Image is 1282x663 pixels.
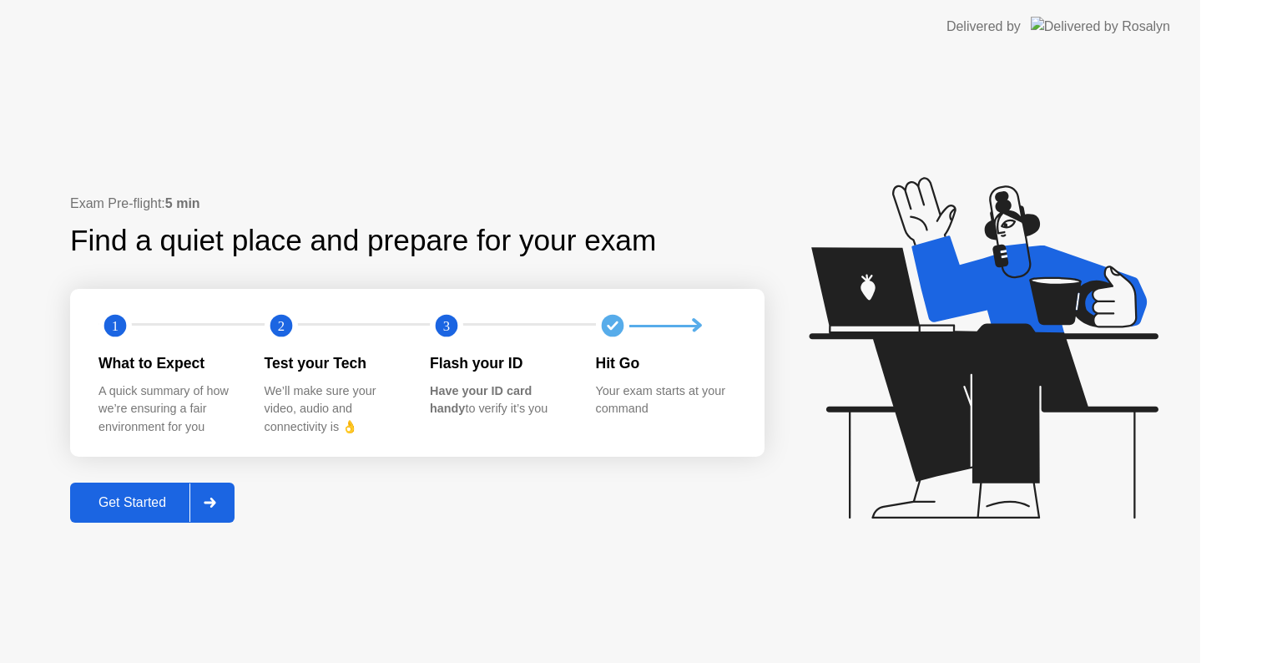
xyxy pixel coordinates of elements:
[277,318,284,334] text: 2
[946,17,1021,37] div: Delivered by
[70,219,659,263] div: Find a quiet place and prepare for your exam
[165,196,200,210] b: 5 min
[98,352,238,374] div: What to Expect
[265,352,404,374] div: Test your Tech
[70,483,235,523] button: Get Started
[1031,17,1170,36] img: Delivered by Rosalyn
[265,382,404,437] div: We’ll make sure your video, audio and connectivity is 👌
[98,382,238,437] div: A quick summary of how we’re ensuring a fair environment for you
[70,194,765,214] div: Exam Pre-flight:
[596,382,735,418] div: Your exam starts at your command
[430,384,532,416] b: Have your ID card handy
[443,318,450,334] text: 3
[430,382,569,418] div: to verify it’s you
[75,495,189,510] div: Get Started
[430,352,569,374] div: Flash your ID
[596,352,735,374] div: Hit Go
[112,318,119,334] text: 1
